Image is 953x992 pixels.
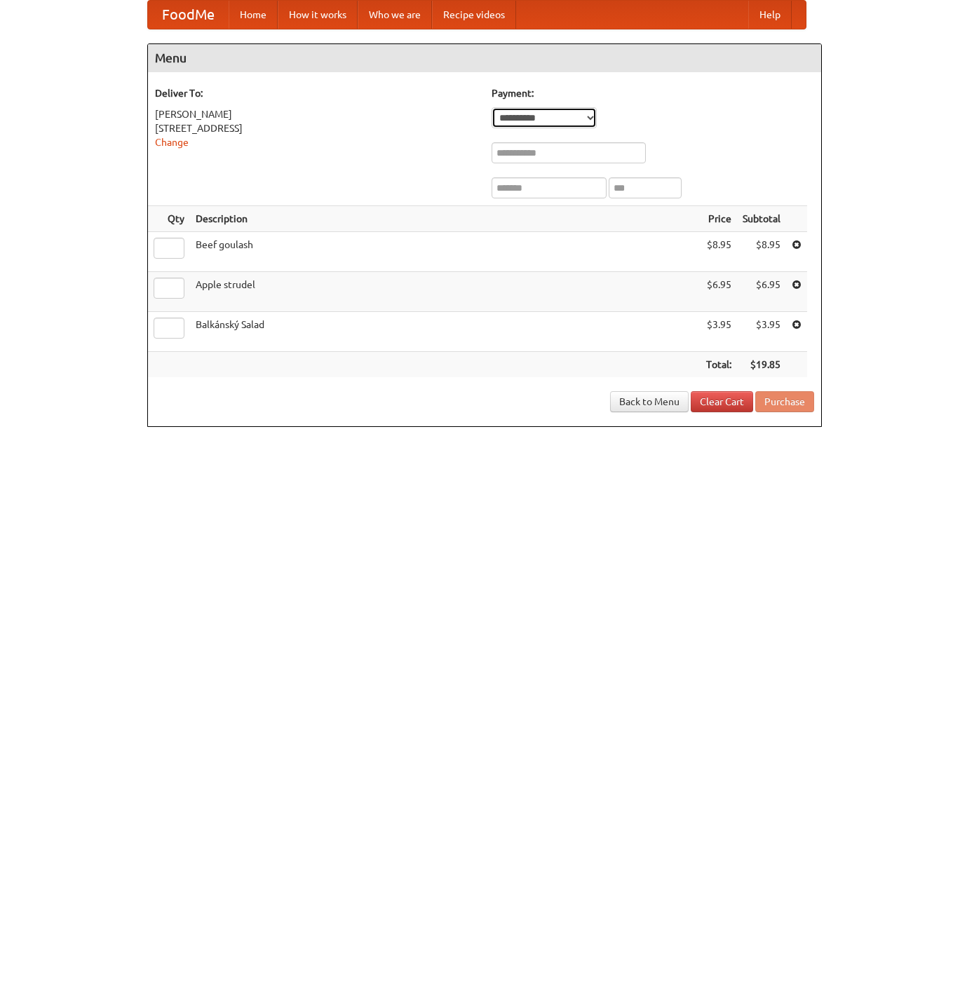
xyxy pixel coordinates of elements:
a: Help [748,1,792,29]
button: Purchase [755,391,814,412]
th: Total: [701,352,737,378]
h4: Menu [148,44,821,72]
th: Subtotal [737,206,786,232]
td: $6.95 [701,272,737,312]
td: $3.95 [701,312,737,352]
h5: Payment: [492,86,814,100]
td: $8.95 [737,232,786,272]
th: Description [190,206,701,232]
th: $19.85 [737,352,786,378]
div: [STREET_ADDRESS] [155,121,478,135]
th: Price [701,206,737,232]
div: [PERSON_NAME] [155,107,478,121]
td: $3.95 [737,312,786,352]
a: FoodMe [148,1,229,29]
th: Qty [148,206,190,232]
a: Recipe videos [432,1,516,29]
td: Apple strudel [190,272,701,312]
td: $6.95 [737,272,786,312]
a: Clear Cart [691,391,753,412]
a: How it works [278,1,358,29]
a: Back to Menu [610,391,689,412]
td: Balkánský Salad [190,312,701,352]
h5: Deliver To: [155,86,478,100]
a: Change [155,137,189,148]
a: Who we are [358,1,432,29]
td: Beef goulash [190,232,701,272]
a: Home [229,1,278,29]
td: $8.95 [701,232,737,272]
